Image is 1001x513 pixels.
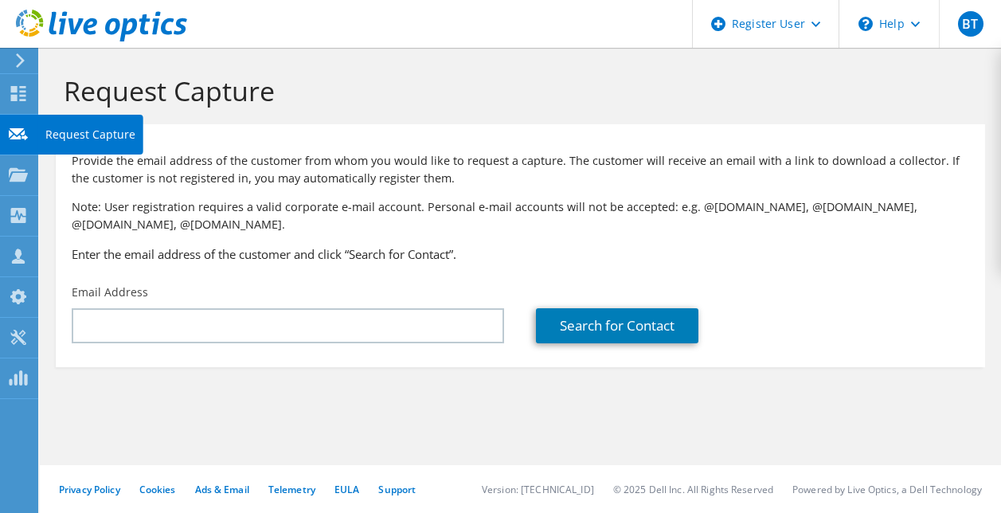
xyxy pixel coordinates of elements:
[792,483,982,496] li: Powered by Live Optics, a Dell Technology
[72,198,969,233] p: Note: User registration requires a valid corporate e-mail account. Personal e-mail accounts will ...
[64,74,969,108] h1: Request Capture
[72,152,969,187] p: Provide the email address of the customer from whom you would like to request a capture. The cust...
[37,115,143,155] div: Request Capture
[59,483,120,496] a: Privacy Policy
[72,284,148,300] label: Email Address
[378,483,416,496] a: Support
[334,483,359,496] a: EULA
[536,308,698,343] a: Search for Contact
[139,483,176,496] a: Cookies
[482,483,594,496] li: Version: [TECHNICAL_ID]
[195,483,249,496] a: Ads & Email
[613,483,773,496] li: © 2025 Dell Inc. All Rights Reserved
[72,245,969,263] h3: Enter the email address of the customer and click “Search for Contact”.
[858,17,873,31] svg: \n
[268,483,315,496] a: Telemetry
[958,11,983,37] span: BT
